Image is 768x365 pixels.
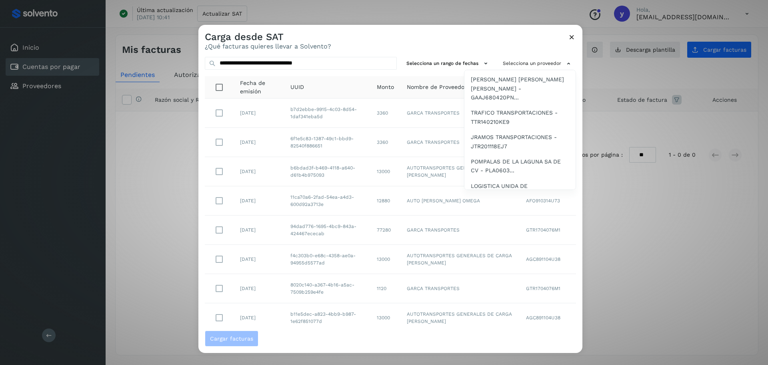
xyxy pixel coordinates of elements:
[471,75,569,102] span: [PERSON_NAME] [PERSON_NAME] [PERSON_NAME] - GAAJ680420PN...
[471,157,569,175] span: POMPALAS DE LA LAGUNA SA DE CV - PLA0603...
[471,133,569,151] span: JRAMOS TRANSPORTACIONES - JTR201118EJ7
[464,178,576,203] div: LOGISTICA UNIDA DE TRANSPORTISTAS - LUT151028IX1
[464,105,576,129] div: TRAFICO TRANSPORTACIONES - TTR140210KE9
[471,108,569,126] span: TRAFICO TRANSPORTACIONES - TTR140210KE9
[464,129,576,154] div: JRAMOS TRANSPORTACIONES - JTR201118EJ7
[464,154,576,178] div: POMPALAS DE LA LAGUNA SA DE CV - PLA0603072P0
[464,72,576,105] div: JUAN JOSE GALLARDO ARANDA - GAAJ680420PN9
[471,181,569,200] span: LOGISTICA UNIDA DE TRANSPORTISTAS - LUT1...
